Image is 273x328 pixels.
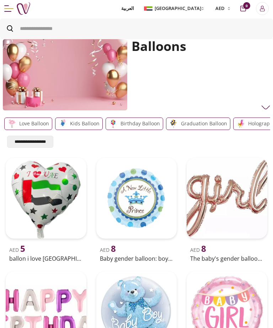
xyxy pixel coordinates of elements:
img: uae-gifts-Baby gender balloon: boy4 [96,158,177,239]
button: Login [256,2,269,15]
img: gifts-uae-Holographic balloon [236,119,245,128]
span: AED [100,246,116,253]
img: gifts-uae-balloons [3,39,127,110]
span: 8 [111,243,116,254]
p: kids balloon [70,119,100,128]
p: Graduation balloon [181,119,227,128]
a: uae-gifts-Baby gender balloon: boy4AED 8Baby gender balloon: boy[DEMOGRAPHIC_DATA] [93,155,180,264]
img: gifts-uae-Graduation balloon [169,119,178,128]
h2: ballon i love [GEOGRAPHIC_DATA] [9,254,83,263]
img: Arabic_dztd3n.png [144,6,152,11]
h2: Baby gender balloon: boy[DEMOGRAPHIC_DATA] [100,254,173,263]
p: love balloon [19,119,49,128]
img: gifts-uae-Birthday balloon [109,119,118,128]
img: uae-gifts-The baby's gender balloon is girl [187,158,267,239]
button: cart-button [240,6,246,11]
img: gifts-uae-kids balloon [58,119,67,128]
span: العربية [121,5,134,12]
img: Nigwa-uae-gifts [16,1,31,16]
img: gifts-uae-love balloon [7,119,16,128]
a: uae-gifts-The baby's gender balloon is girlAED 8The baby's gender balloon is girl [184,155,270,264]
span: 8 [201,243,206,254]
span: AED [190,246,206,253]
span: 5 [20,243,25,254]
span: [GEOGRAPHIC_DATA] [155,5,201,12]
h2: Balloons [132,39,266,53]
button: [GEOGRAPHIC_DATA] [143,5,207,12]
img: uae-gifts-ballon i love uae [6,158,86,239]
h2: The baby's gender balloon is girl [190,254,264,263]
button: AED [211,5,233,12]
span: AED [9,246,25,253]
span: AED [215,5,225,12]
span: 0 [243,2,250,9]
p: Birthday balloon [121,119,160,128]
a: uae-gifts-ballon i love uaeAED 5ballon i love [GEOGRAPHIC_DATA] [3,155,89,264]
